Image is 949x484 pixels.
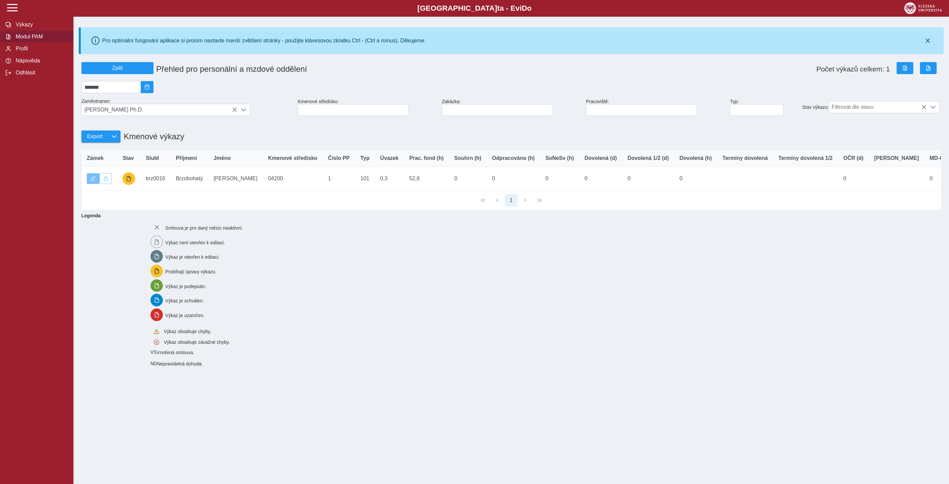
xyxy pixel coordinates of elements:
[487,167,540,191] td: 0
[380,155,398,161] span: Úvazek
[165,298,204,303] span: Výkaz je schválen.
[153,62,586,76] h1: Přehled pro personální a mzdové oddělení
[14,22,68,28] span: Výkazy
[102,38,426,44] div: Pro optimální fungování aplikace si prosím nastavte menší zvětšení stránky - použijte klávesovou ...
[622,167,674,191] td: 0
[263,167,323,191] td: 04200
[214,155,231,161] span: Jméno
[165,269,216,274] span: Probíhají úpravy výkazu.
[897,62,913,74] button: Export do Excelu
[268,155,317,161] span: Kmenové středisko
[165,254,220,260] span: Výkaz je otevřen k editaci.
[164,339,230,345] span: Výkaz obsahuje závažné chyby.
[81,131,108,143] button: Export
[165,313,205,318] span: Výkaz je uzamčen.
[14,46,68,52] span: Profil
[497,4,500,12] span: t
[140,167,171,191] td: brz0016
[874,155,919,161] span: [PERSON_NAME]
[176,155,197,161] span: Příjmení
[146,155,159,161] span: SluId
[122,172,135,185] button: probíhají úpravy
[355,167,375,191] td: 101
[165,225,243,231] span: Smlouva je pro daný měsíc neaktivní.
[679,155,712,161] span: Dovolená (h)
[409,155,443,161] span: Prac. fond (h)
[328,155,350,161] span: Číslo PP
[439,96,583,118] div: Zakázka:
[505,194,518,207] button: 1
[778,155,833,161] span: Termíny dovolená 1/2
[122,155,134,161] span: Stav
[545,155,574,161] span: SoNeSv (h)
[585,155,617,161] span: Dovolená (d)
[843,155,863,161] span: OČR (d)
[120,129,184,145] h1: Kmenové výkazy
[449,167,487,191] td: 0
[165,240,225,245] span: Výkaz není otevřen k editaci.
[522,4,527,12] span: D
[164,329,211,334] span: Výkaz obsahuje chyby.
[920,62,937,74] button: Export do PDF
[87,173,99,184] button: Výkaz je odemčen.
[99,173,112,184] button: Uzamknout lze pouze výkaz, který je podepsán a schválen.
[816,65,890,73] span: Počet výkazů celkem: 1
[14,58,68,64] span: Nápověda
[628,155,669,161] span: Dovolená 1/2 (d)
[583,96,727,118] div: Pracoviště:
[87,155,104,161] span: Zámek
[87,134,102,140] span: Export
[323,167,355,191] td: 1
[20,4,929,13] b: [GEOGRAPHIC_DATA] a - Evi
[79,210,938,221] b: Legenda
[82,104,237,115] span: [PERSON_NAME] Ph.D.
[829,101,927,113] span: Filtrovat dle stavu
[404,167,449,191] td: 52,8
[800,98,944,116] div: Stav výkazu:
[150,361,157,366] span: Smlouva vnořená do kmene
[165,283,206,289] span: Výkaz je podepsán.
[838,167,869,191] td: 0
[527,4,532,12] span: o
[171,167,208,191] td: Brzobohatý
[540,167,579,191] td: 0
[208,167,263,191] td: [PERSON_NAME]
[454,155,482,161] span: Souhrn (h)
[579,167,622,191] td: 0
[81,62,153,74] button: Zpět
[674,167,717,191] td: 0
[14,34,68,40] span: Modul PAM
[904,2,942,14] img: logo_web_su.png
[727,96,800,118] div: Typ:
[375,167,404,191] td: 0,3
[150,349,157,355] span: Smlouva vnořená do kmene
[14,70,68,76] span: Odhlásit
[84,65,150,71] span: Zpět
[156,350,194,355] span: Vnořená smlouva.
[157,361,203,367] span: Nepravidelná dohoda.
[360,155,369,161] span: Typ
[295,96,439,118] div: Kmenové středisko:
[141,81,153,93] button: 2025/09
[79,96,295,118] div: Zaměstnanec:
[722,155,768,161] span: Termíny dovolená
[492,155,535,161] span: Odpracováno (h)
